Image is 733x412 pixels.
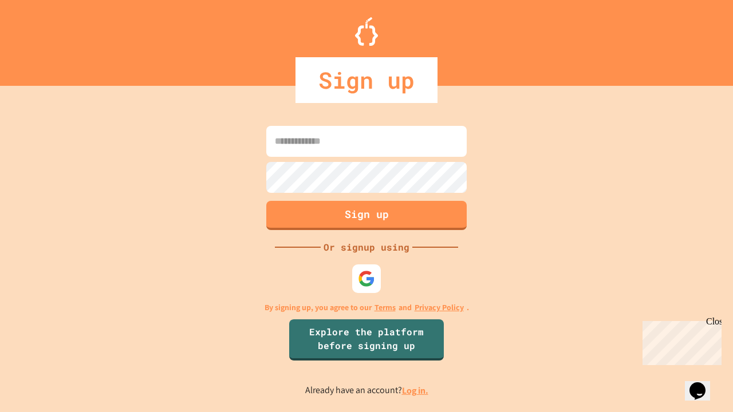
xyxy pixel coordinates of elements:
[355,17,378,46] img: Logo.svg
[402,385,428,397] a: Log in.
[266,201,467,230] button: Sign up
[638,316,722,365] iframe: chat widget
[5,5,79,73] div: Chat with us now!Close
[305,383,428,398] p: Already have an account?
[295,57,438,103] div: Sign up
[358,270,375,287] img: google-icon.svg
[685,366,722,401] iframe: chat widget
[415,302,464,314] a: Privacy Policy
[289,319,444,360] a: Explore the platform before signing up
[265,302,469,314] p: By signing up, you agree to our and .
[375,302,396,314] a: Terms
[321,240,412,254] div: Or signup using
